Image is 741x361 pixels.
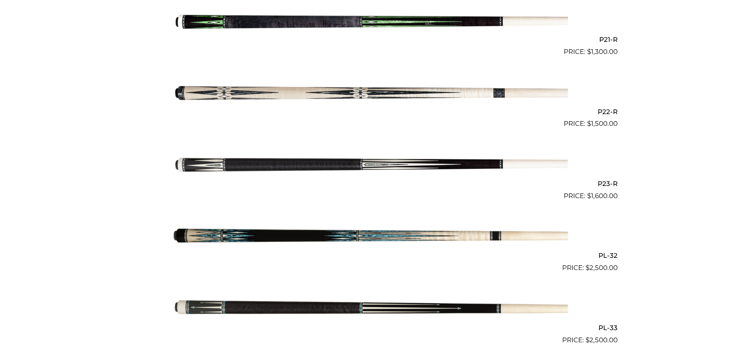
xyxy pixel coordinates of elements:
[586,336,618,344] bdi: 2,500.00
[124,320,618,335] h2: PL-33
[124,276,618,345] a: PL-33 $2,500.00
[124,132,618,201] a: P23-R $1,600.00
[586,264,618,272] bdi: 2,500.00
[124,204,618,273] a: PL-32 $2,500.00
[124,176,618,191] h2: P23-R
[124,60,618,129] a: P22-R $1,500.00
[124,32,618,47] h2: P21-R
[124,104,618,119] h2: P22-R
[587,48,591,55] span: $
[587,120,618,127] bdi: 1,500.00
[587,120,591,127] span: $
[124,248,618,263] h2: PL-32
[173,60,568,126] img: P22-R
[173,132,568,198] img: P23-R
[587,192,618,200] bdi: 1,600.00
[587,192,591,200] span: $
[173,204,568,270] img: PL-32
[586,264,589,272] span: $
[587,48,618,55] bdi: 1,300.00
[173,276,568,342] img: PL-33
[586,336,589,344] span: $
